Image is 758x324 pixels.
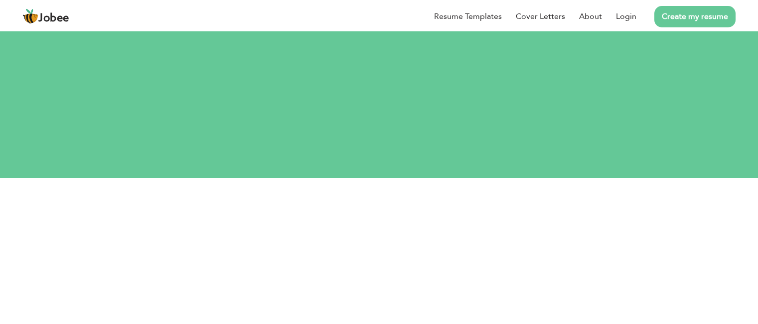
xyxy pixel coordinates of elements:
[654,6,736,27] a: Create my resume
[616,10,636,22] a: Login
[516,10,565,22] a: Cover Letters
[22,8,38,24] img: jobee.io
[22,8,69,24] a: Jobee
[38,13,69,24] span: Jobee
[579,10,602,22] a: About
[434,10,502,22] a: Resume Templates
